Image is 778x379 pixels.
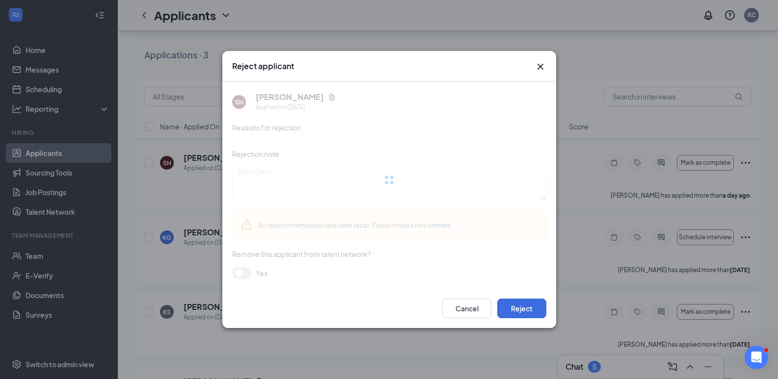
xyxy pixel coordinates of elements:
[745,346,768,369] iframe: Intercom live chat
[442,299,491,318] button: Cancel
[535,61,546,73] button: Close
[535,61,546,73] svg: Cross
[232,61,294,72] h3: Reject applicant
[497,299,546,318] button: Reject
